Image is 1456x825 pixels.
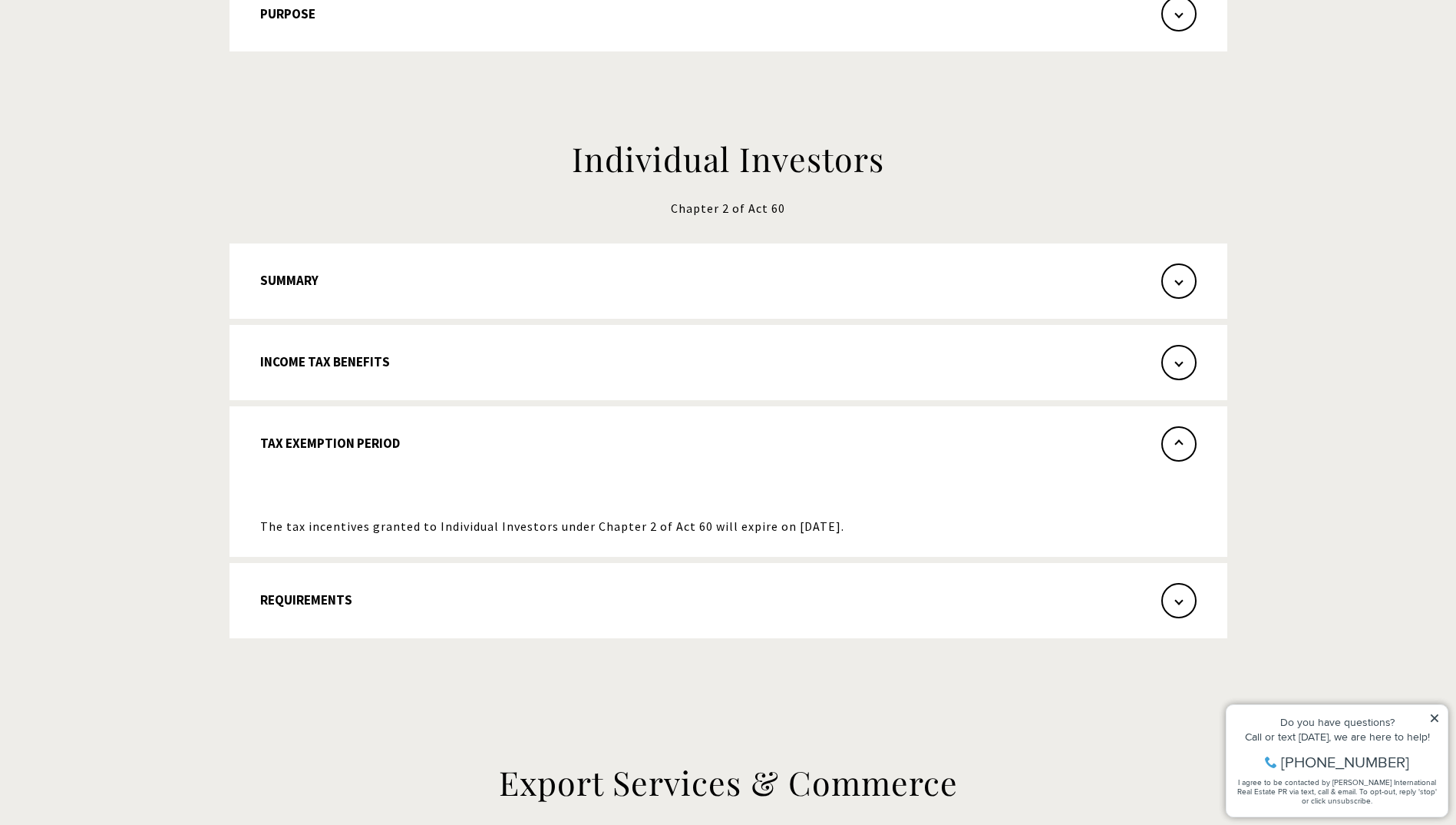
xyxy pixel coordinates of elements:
[229,563,1227,638] button: Requirements
[16,35,222,45] div: Do you have questions?
[16,49,222,60] div: Call or text [DATE], we are here to help!
[229,244,1227,319] button: Summary
[398,761,1058,804] h2: Export Services & Commerce
[19,94,219,124] span: I agree to be contacted by [PERSON_NAME] International Real Estate PR via text, call & email. To ...
[229,497,1227,557] div: Tax Exemption Period
[63,72,191,88] span: [PHONE_NUMBER]
[398,137,1058,181] h2: Individual Investors
[398,199,1058,219] p: Chapter 2 of Act 60
[260,517,1131,537] p: The tax incentives granted to Individual Investors under Chapter 2 of Act 60 will expire on [DATE].
[229,406,1227,497] button: Tax Exemption Period
[229,325,1227,400] button: Income Tax Benefits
